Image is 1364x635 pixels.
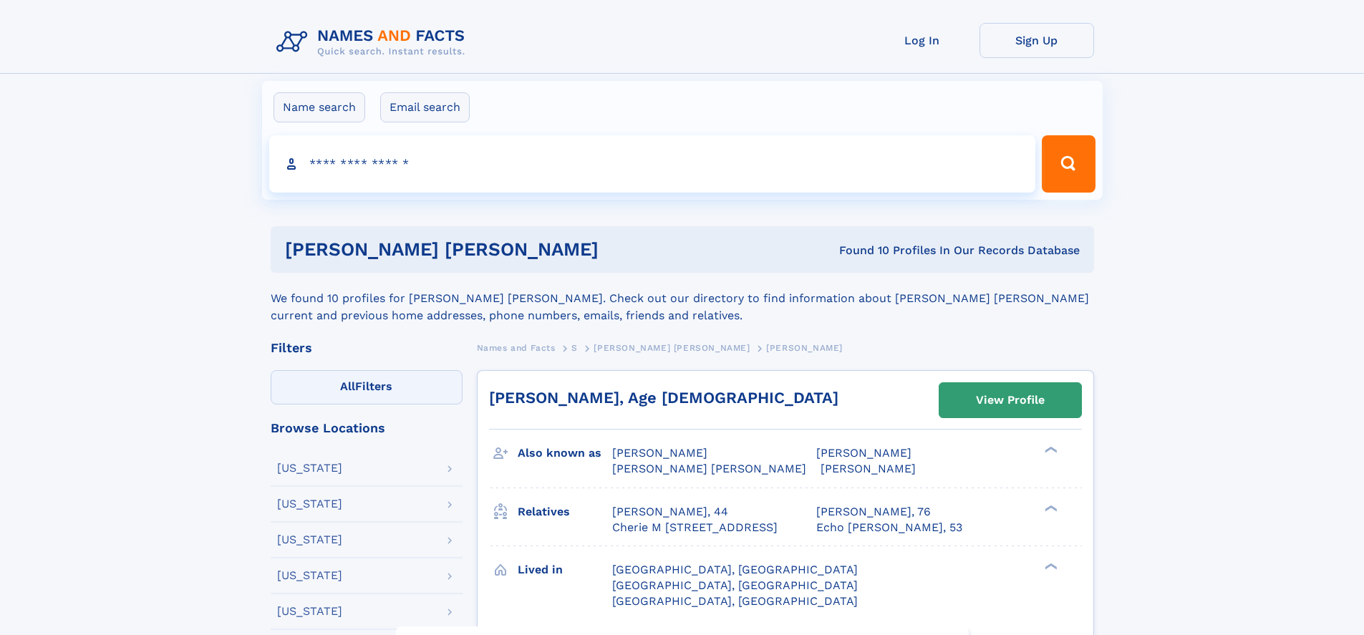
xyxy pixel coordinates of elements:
span: [PERSON_NAME] [766,343,843,353]
a: [PERSON_NAME], Age [DEMOGRAPHIC_DATA] [489,389,838,407]
div: View Profile [976,384,1045,417]
div: Found 10 Profiles In Our Records Database [719,243,1080,258]
button: Search Button [1042,135,1095,193]
div: [US_STATE] [277,534,342,546]
a: Cherie M [STREET_ADDRESS] [612,520,778,535]
div: ❯ [1041,445,1058,455]
a: [PERSON_NAME], 44 [612,504,728,520]
span: [PERSON_NAME] [PERSON_NAME] [612,462,806,475]
div: [US_STATE] [277,498,342,510]
h3: Relatives [518,500,612,524]
label: Filters [271,370,463,404]
span: [GEOGRAPHIC_DATA], [GEOGRAPHIC_DATA] [612,578,858,592]
input: search input [269,135,1036,193]
h3: Also known as [518,441,612,465]
span: [PERSON_NAME] [821,462,916,475]
span: [GEOGRAPHIC_DATA], [GEOGRAPHIC_DATA] [612,563,858,576]
a: Log In [865,23,980,58]
a: [PERSON_NAME] [PERSON_NAME] [594,339,750,357]
span: All [340,379,355,393]
span: [PERSON_NAME] [PERSON_NAME] [594,343,750,353]
div: ❯ [1041,561,1058,571]
h3: Lived in [518,558,612,582]
div: Browse Locations [271,422,463,435]
div: [US_STATE] [277,606,342,617]
a: Echo [PERSON_NAME], 53 [816,520,962,535]
label: Name search [274,92,365,122]
div: We found 10 profiles for [PERSON_NAME] [PERSON_NAME]. Check out our directory to find information... [271,273,1094,324]
span: S [571,343,578,353]
span: [GEOGRAPHIC_DATA], [GEOGRAPHIC_DATA] [612,594,858,608]
span: [PERSON_NAME] [612,446,707,460]
a: Names and Facts [477,339,556,357]
span: [PERSON_NAME] [816,446,911,460]
a: View Profile [939,383,1081,417]
h1: [PERSON_NAME] [PERSON_NAME] [285,241,719,258]
div: [US_STATE] [277,570,342,581]
a: [PERSON_NAME], 76 [816,504,931,520]
a: Sign Up [980,23,1094,58]
div: ❯ [1041,503,1058,513]
label: Email search [380,92,470,122]
div: Filters [271,341,463,354]
a: S [571,339,578,357]
img: Logo Names and Facts [271,23,477,62]
div: [US_STATE] [277,462,342,474]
